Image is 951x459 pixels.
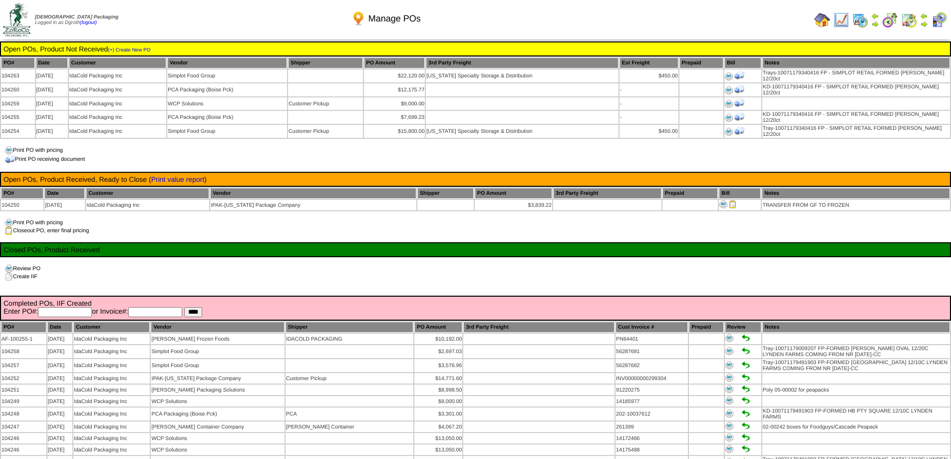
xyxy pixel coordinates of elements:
[73,433,150,444] td: IdaCold Packaging Inc
[1,334,46,344] td: AF-100255-1
[725,434,733,442] img: Print
[288,97,363,110] td: Customer Pickup
[151,345,284,358] td: Simplot Food Group
[762,345,950,358] td: Tray-10071179009207 FP-FORMED [PERSON_NAME] OVAL 12/20C LYNDEN FARMS COMING FROM NR [DATE]-CC
[426,125,618,138] td: [US_STATE] Specialty Storage & Distribution
[901,12,917,28] img: calendarinout.gif
[725,334,733,342] img: Print
[167,125,287,138] td: Simplot Food Group
[47,322,72,333] th: Date
[368,13,421,24] span: Manage POs
[620,57,678,68] th: Est Freight
[47,396,72,407] td: [DATE]
[616,345,688,358] td: 56287681
[5,227,13,235] img: clipboard.gif
[725,445,733,453] img: Print
[167,57,287,68] th: Vendor
[69,83,166,96] td: IdaCold Packaging Inc
[5,265,13,273] img: print.gif
[288,57,363,68] th: Shipper
[1,385,46,395] td: 104251
[415,447,462,453] div: $13,050.00
[725,422,733,430] img: Print
[73,345,150,358] td: IdaCold Packaging Inc
[734,84,744,94] img: Print Receiving Document
[620,128,678,134] div: $450.00
[415,399,462,405] div: $9,000.00
[414,322,462,333] th: PO Amount
[415,411,462,417] div: $3,301.00
[762,200,950,210] td: TRANSFER FROM GF TO FROZEN
[426,57,618,68] th: 3rd Party Freight
[415,376,462,382] div: $14,771.60
[167,97,287,110] td: WCP Solutions
[620,111,678,124] td: -
[1,57,35,68] th: PO#
[734,126,744,136] img: Print Receiving Document
[364,114,425,120] div: $7,699.23
[719,188,761,199] th: Bill
[73,334,150,344] td: IdaCold Packaging Inc
[415,387,462,393] div: $8,998.50
[151,175,205,183] a: Print value report
[762,69,950,82] td: Trays-10071179340416 FP - SIMPLOT RETAIL FORMED [PERSON_NAME] 12/20ct
[167,111,287,124] td: PCA Packaging (Boise Pck)
[620,73,678,79] div: $450.00
[742,361,750,369] img: Set to Handled
[80,20,97,25] a: (logout)
[553,188,661,199] th: 3rd Party Freight
[1,97,35,110] td: 104259
[286,408,413,421] td: PCA
[742,422,750,430] img: Set to Handled
[620,97,678,110] td: -
[762,422,950,432] td: 02-00242 boxes for Foodguys/Cascade Peapack
[762,83,950,96] td: KD-10071179340416 FP - SIMPLOT RETAIL FORMED [PERSON_NAME] 12/20ct
[286,334,413,344] td: IDACOLD PACKAGING
[742,434,750,442] img: Set to Handled
[364,87,425,93] div: $12,175.77
[719,200,727,208] img: Print
[364,128,425,134] div: $15,800.00
[734,112,744,122] img: Print Receiving Document
[151,359,284,372] td: Simplot Food Group
[47,445,72,455] td: [DATE]
[616,385,688,395] td: 91220275
[616,422,688,432] td: 261399
[36,125,68,138] td: [DATE]
[44,200,85,210] td: [DATE]
[620,83,678,96] td: -
[47,422,72,432] td: [DATE]
[3,245,948,254] td: Closed POs, Product Received
[47,373,72,384] td: [DATE]
[1,188,43,199] th: PO#
[463,322,615,333] th: 3rd Party Freight
[725,397,733,405] img: Print
[475,202,552,208] div: $3,839.22
[151,422,284,432] td: [PERSON_NAME] Container Company
[871,20,879,28] img: arrowright.gif
[1,125,35,138] td: 104254
[616,445,688,455] td: 14175488
[725,347,733,355] img: Print
[151,445,284,455] td: WCP Solutions
[426,69,618,82] td: [US_STATE] Specialty Storage & Distribution
[725,128,733,136] img: Print
[1,373,46,384] td: 104252
[882,12,898,28] img: calendarblend.gif
[5,146,13,154] img: print.gif
[415,363,462,369] div: $3,576.96
[36,57,68,68] th: Date
[616,334,688,344] td: PN64401
[1,200,43,210] td: 104250
[734,98,744,108] img: Print Receiving Document
[1,422,46,432] td: 104247
[616,433,688,444] td: 14172466
[73,322,150,333] th: Customer
[762,322,950,333] th: Notes
[725,410,733,418] img: Print
[151,396,284,407] td: WCP Solutions
[725,86,733,94] img: Print
[871,12,879,20] img: arrowleft.gif
[662,188,718,199] th: Prepaid
[415,349,462,355] div: $2,697.03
